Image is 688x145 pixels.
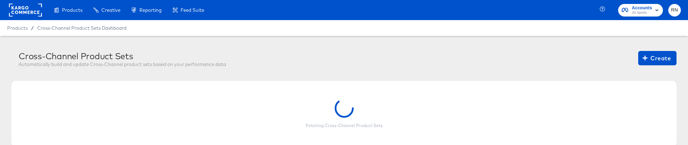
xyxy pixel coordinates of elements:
span: Products [62,7,82,13]
span: Reporting [139,7,162,13]
span: Products [7,25,28,31]
span: Creative [101,7,120,13]
span: JD Sports [632,10,652,16]
span: Create [644,53,671,63]
span: RN [671,6,678,14]
div: Fetching Cross-Channel Product Sets [306,123,383,128]
div: Cross-Channel Product Sets [19,51,226,61]
button: Create [638,51,677,65]
span: Feed Suite [181,7,204,13]
button: RN [668,4,681,17]
span: / [28,25,37,31]
div: Automatically build and update Cross-Channel product sets based on your performance data [19,61,226,68]
span: Accounts [632,4,652,12]
button: AccountsJD Sports [618,4,663,17]
a: Cross-Channel Product Sets Dashboard [37,25,126,31]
